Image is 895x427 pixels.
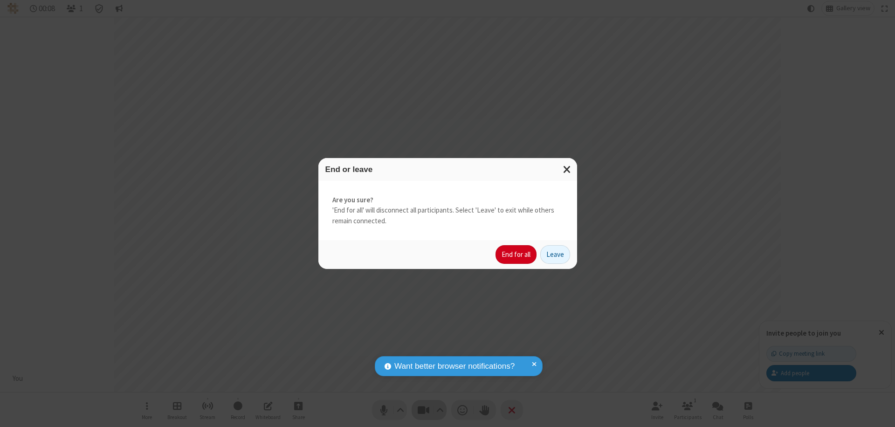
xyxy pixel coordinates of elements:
h3: End or leave [325,165,570,174]
span: Want better browser notifications? [394,360,515,372]
strong: Are you sure? [332,195,563,206]
button: End for all [496,245,537,264]
button: Leave [540,245,570,264]
button: Close modal [558,158,577,181]
div: 'End for all' will disconnect all participants. Select 'Leave' to exit while others remain connec... [318,181,577,241]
